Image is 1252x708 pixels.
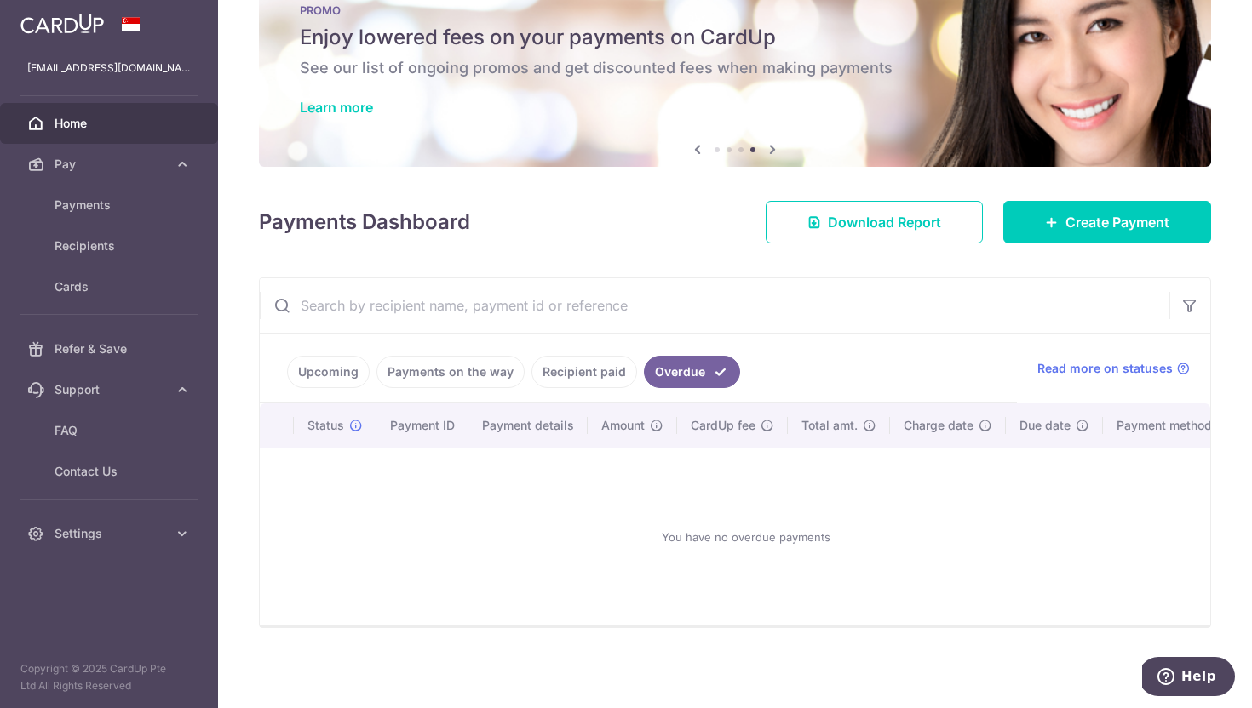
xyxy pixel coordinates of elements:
th: Payment details [468,403,588,448]
span: Due date [1019,417,1071,434]
a: Create Payment [1003,201,1211,243]
h4: Payments Dashboard [259,207,470,237]
input: Search by recipient name, payment id or reference [260,278,1169,333]
span: Home [55,115,167,132]
span: Cards [55,278,167,295]
a: Download Report [766,201,983,243]
span: Contact Us [55,463,167,480]
a: Recipient paid [531,356,637,388]
span: Status [307,417,344,434]
span: Create Payment [1065,212,1169,232]
span: Refer & Save [55,340,167,357]
span: Support [55,381,167,398]
span: Settings [55,525,167,542]
div: You have no overdue payments [280,462,1212,612]
img: CardUp [20,14,104,34]
span: Read more on statuses [1037,360,1173,377]
iframe: Opens a widget where you can find more information [1142,657,1235,699]
h6: See our list of ongoing promos and get discounted fees when making payments [300,58,1170,78]
span: Amount [601,417,645,434]
p: [EMAIL_ADDRESS][DOMAIN_NAME] [27,60,191,77]
th: Payment method [1103,403,1232,448]
span: Recipients [55,237,167,254]
span: FAQ [55,422,167,439]
a: Learn more [300,99,373,116]
a: Upcoming [287,356,370,388]
a: Overdue [644,356,740,388]
span: Download Report [828,212,941,232]
th: Payment ID [376,403,468,448]
p: PROMO [300,3,1170,17]
span: Pay [55,156,167,173]
span: Total amt. [801,417,858,434]
h5: Enjoy lowered fees on your payments on CardUp [300,24,1170,51]
a: Payments on the way [376,356,525,388]
a: Read more on statuses [1037,360,1190,377]
span: Charge date [904,417,973,434]
span: Payments [55,197,167,214]
span: CardUp fee [691,417,755,434]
